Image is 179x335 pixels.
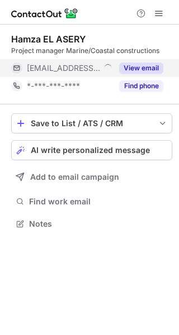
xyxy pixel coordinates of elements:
div: Save to List / ATS / CRM [31,119,153,128]
button: save-profile-one-click [11,113,172,133]
button: Reveal Button [119,63,163,74]
button: Add to email campaign [11,167,172,187]
span: Add to email campaign [30,173,119,181]
button: AI write personalized message [11,140,172,160]
span: [EMAIL_ADDRESS][DOMAIN_NAME] [27,63,100,73]
span: Find work email [29,197,168,207]
div: Project manager Marine/Coastal constructions [11,46,172,56]
span: Notes [29,219,168,229]
span: AI write personalized message [31,146,150,155]
div: Hamza EL ASERY [11,33,86,45]
button: Notes [11,216,172,232]
button: Find work email [11,194,172,209]
img: ContactOut v5.3.10 [11,7,78,20]
button: Reveal Button [119,80,163,92]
